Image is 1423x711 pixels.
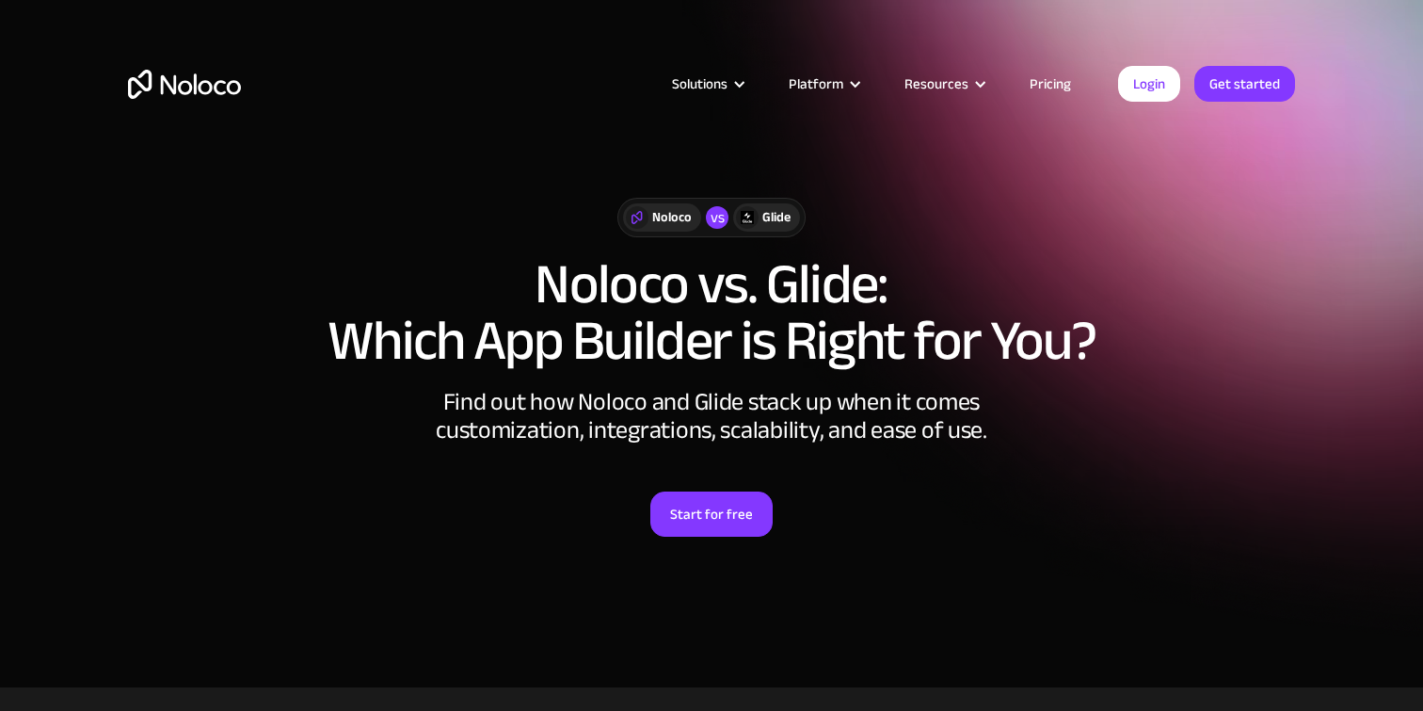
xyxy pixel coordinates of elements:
a: Start for free [650,492,773,537]
div: Solutions [648,72,765,96]
div: Resources [881,72,1006,96]
div: Glide [762,207,791,228]
div: Find out how Noloco and Glide stack up when it comes customization, integrations, scalability, an... [429,388,994,444]
a: Get started [1194,66,1295,102]
div: Platform [789,72,843,96]
h1: Noloco vs. Glide: Which App Builder is Right for You? [128,256,1295,369]
a: home [128,70,241,99]
div: Platform [765,72,881,96]
div: vs [706,206,728,229]
div: Resources [904,72,968,96]
a: Login [1118,66,1180,102]
a: Pricing [1006,72,1095,96]
div: Solutions [672,72,727,96]
div: Noloco [652,207,692,228]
